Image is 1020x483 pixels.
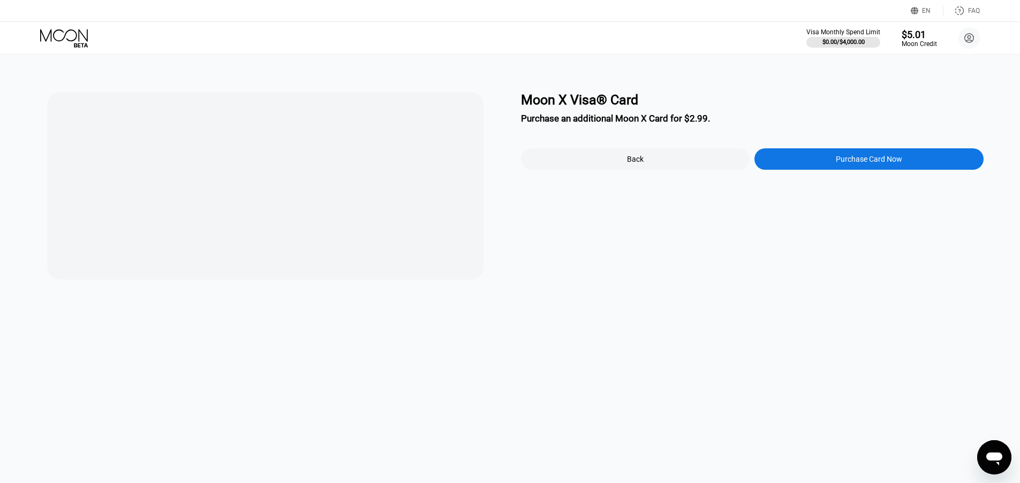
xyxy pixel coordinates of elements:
[943,5,980,16] div: FAQ
[922,7,931,14] div: EN
[521,148,750,170] div: Back
[754,148,984,170] div: Purchase Card Now
[836,155,902,163] div: Purchase Card Now
[902,29,937,48] div: $5.01Moon Credit
[627,155,644,163] div: Back
[968,7,980,14] div: FAQ
[521,113,984,124] div: Purchase an additional Moon X Card for $2.99.
[806,28,880,48] div: Visa Monthly Spend Limit$0.00/$4,000.00
[977,440,1011,474] iframe: Кнопка запуска окна обмена сообщениями
[806,28,880,36] div: Visa Monthly Spend Limit
[911,5,943,16] div: EN
[902,40,937,48] div: Moon Credit
[521,92,984,108] div: Moon X Visa® Card
[822,39,865,46] div: $0.00 / $4,000.00
[902,29,937,40] div: $5.01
